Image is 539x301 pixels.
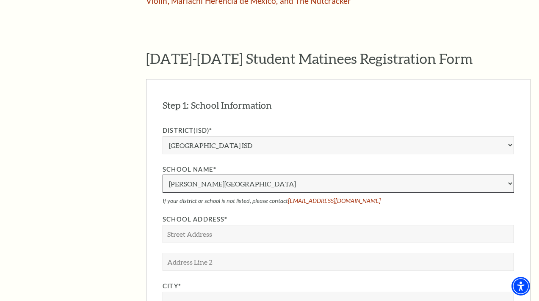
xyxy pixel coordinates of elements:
p: If your district or school is not listed, please contact [163,197,514,204]
label: City* [163,281,514,292]
select: District(ISD)* [163,136,514,154]
label: School Name* [163,164,514,175]
a: [EMAIL_ADDRESS][DOMAIN_NAME] [288,197,381,204]
label: School Address* [163,214,514,225]
h2: [DATE]-[DATE] Student Matinees Registration Form [146,50,531,67]
h3: Step 1: School Information [163,99,272,112]
label: District(ISD)* [163,126,514,136]
input: Address Line 2 [163,253,514,271]
div: Accessibility Menu [511,277,530,296]
input: Street Address [163,225,514,243]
